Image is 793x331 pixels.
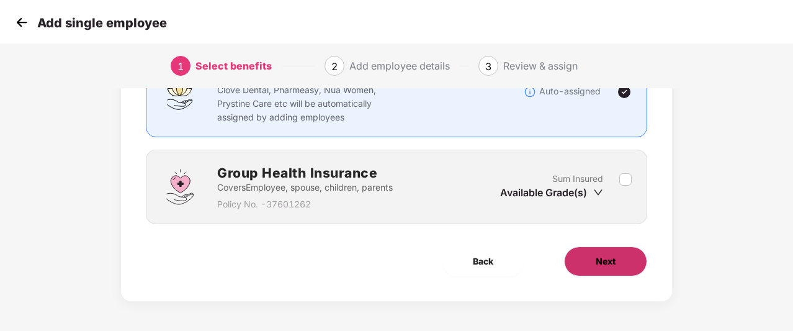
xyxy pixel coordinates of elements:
button: Back [442,247,524,276]
div: Review & assign [503,56,578,76]
img: svg+xml;base64,PHN2ZyBpZD0iR3JvdXBfSGVhbHRoX0luc3VyYW5jZSIgZGF0YS1uYW1lPSJHcm91cCBIZWFsdGggSW5zdX... [161,168,199,206]
img: svg+xml;base64,PHN2ZyB4bWxucz0iaHR0cDovL3d3dy53My5vcmcvMjAwMC9zdmciIHdpZHRoPSIzMCIgaGVpZ2h0PSIzMC... [12,13,31,32]
p: Covers Employee, spouse, children, parents [217,181,393,194]
span: down [593,188,603,197]
span: Next [596,255,616,268]
p: Sum Insured [552,172,603,186]
div: Select benefits [195,56,272,76]
span: 3 [485,60,491,73]
span: 2 [331,60,338,73]
p: Policy No. - 37601262 [217,197,393,211]
h2: Group Health Insurance [217,163,393,183]
p: Clove Dental, Pharmeasy, Nua Women, Prystine Care etc will be automatically assigned by adding em... [217,83,401,124]
p: Add single employee [37,16,167,30]
img: svg+xml;base64,PHN2ZyBpZD0iSW5mb18tXzMyeDMyIiBkYXRhLW5hbWU9IkluZm8gLSAzMngzMiIgeG1sbnM9Imh0dHA6Ly... [524,86,536,98]
div: Available Grade(s) [500,186,603,199]
img: svg+xml;base64,PHN2ZyBpZD0iVGljay0yNHgyNCIgeG1sbnM9Imh0dHA6Ly93d3cudzMub3JnLzIwMDAvc3ZnIiB3aWR0aD... [617,84,632,99]
div: Add employee details [349,56,450,76]
button: Next [564,247,647,276]
p: Auto-assigned [539,84,601,98]
span: Back [473,255,493,268]
span: 1 [177,60,184,73]
img: svg+xml;base64,PHN2ZyBpZD0iQWZmaW5pdHlfQmVuZWZpdHMiIGRhdGEtbmFtZT0iQWZmaW5pdHkgQmVuZWZpdHMiIHhtbG... [161,73,199,111]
